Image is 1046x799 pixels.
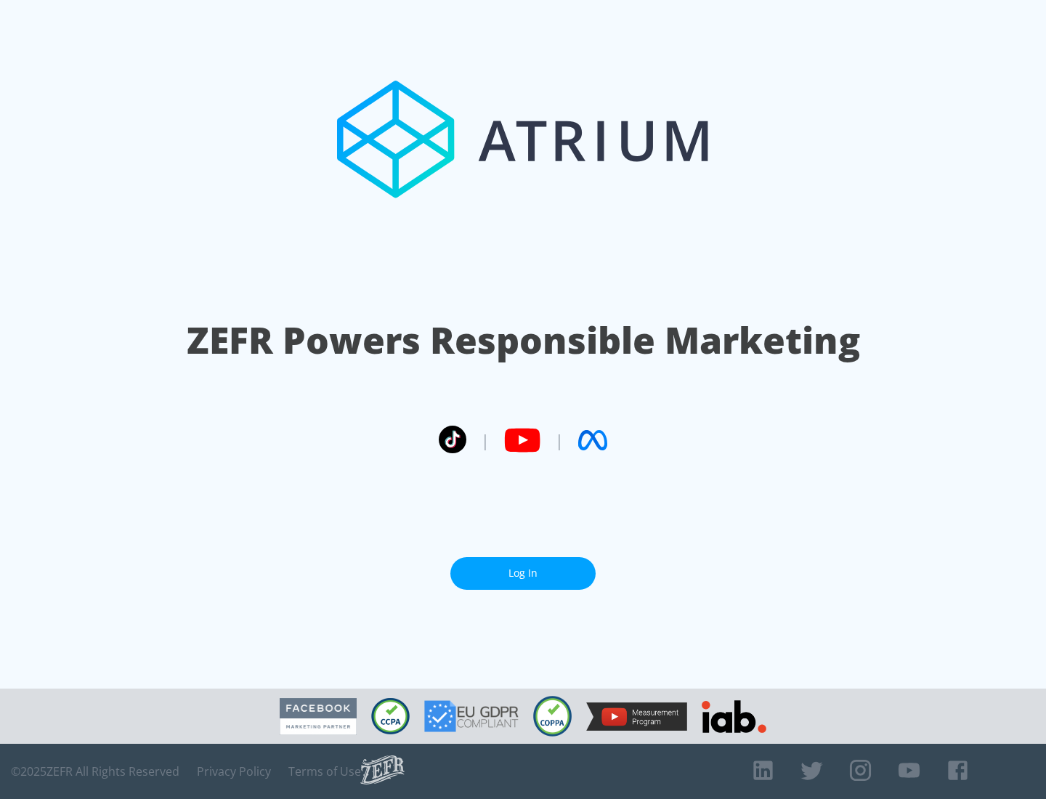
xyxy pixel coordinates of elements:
img: YouTube Measurement Program [586,702,687,731]
span: © 2025 ZEFR All Rights Reserved [11,764,179,779]
span: | [555,429,564,451]
span: | [481,429,490,451]
img: IAB [702,700,766,733]
img: GDPR Compliant [424,700,519,732]
img: Facebook Marketing Partner [280,698,357,735]
img: COPPA Compliant [533,696,572,737]
a: Privacy Policy [197,764,271,779]
a: Log In [450,557,596,590]
h1: ZEFR Powers Responsible Marketing [187,315,860,365]
a: Terms of Use [288,764,361,779]
img: CCPA Compliant [371,698,410,734]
